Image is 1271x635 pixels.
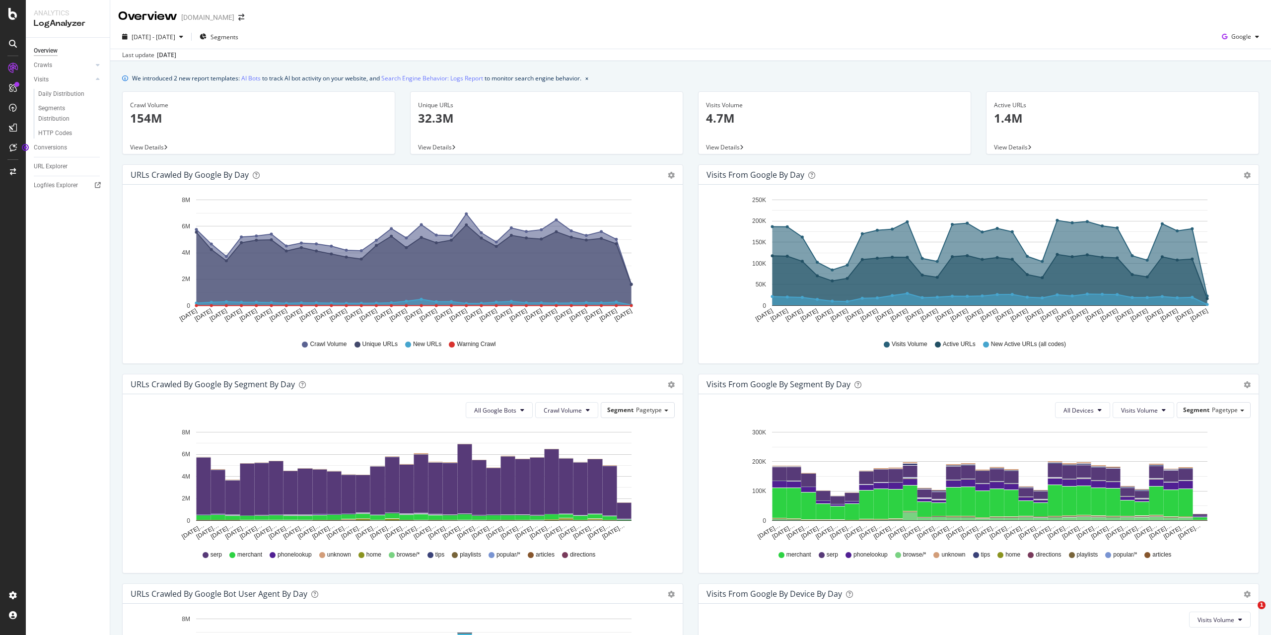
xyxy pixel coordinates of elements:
button: Visits Volume [1113,402,1174,418]
span: View Details [130,143,164,151]
text: [DATE] [845,307,864,323]
div: [DATE] [157,51,176,60]
span: View Details [706,143,740,151]
text: [DATE] [1130,307,1149,323]
span: Google [1231,32,1251,41]
p: 32.3M [418,110,675,127]
text: [DATE] [859,307,879,323]
text: [DATE] [463,307,483,323]
svg: A chart. [706,193,1251,331]
button: Google [1218,29,1263,45]
a: Search Engine Behavior: Logs Report [381,73,483,83]
text: 250K [752,197,766,204]
text: [DATE] [523,307,543,323]
text: [DATE] [814,307,834,323]
text: 4M [182,249,190,256]
text: [DATE] [209,307,228,323]
text: [DATE] [829,307,849,323]
button: All Devices [1055,402,1110,418]
span: tips [435,551,445,559]
span: New URLs [413,340,441,349]
a: Daily Distribution [38,89,103,99]
div: We introduced 2 new report templates: to track AI bot activity on your website, and to monitor se... [132,73,581,83]
span: View Details [994,143,1028,151]
span: Segment [607,406,634,414]
span: merchant [237,551,262,559]
text: 8M [182,429,190,436]
text: 6M [182,223,190,230]
span: popular/* [1113,551,1137,559]
text: [DATE] [1084,307,1104,323]
a: Logfiles Explorer [34,180,103,191]
span: Segments [211,33,238,41]
text: [DATE] [874,307,894,323]
text: [DATE] [178,307,198,323]
a: AI Bots [241,73,261,83]
div: A chart. [706,426,1251,541]
span: phonelookup [853,551,888,559]
text: [DATE] [994,307,1014,323]
span: serp [211,551,222,559]
text: [DATE] [949,307,969,323]
text: [DATE] [538,307,558,323]
text: [DATE] [1114,307,1134,323]
span: Crawl Volume [544,406,582,415]
p: 4.7M [706,110,963,127]
text: [DATE] [1174,307,1194,323]
a: HTTP Codes [38,128,103,139]
span: tips [981,551,990,559]
div: Visits from Google by day [706,170,804,180]
text: 8M [182,616,190,623]
text: [DATE] [494,307,513,323]
div: Visits [34,74,49,85]
text: [DATE] [904,307,924,323]
text: [DATE] [1159,307,1179,323]
div: Overview [118,8,177,25]
text: [DATE] [328,307,348,323]
span: popular/* [496,551,520,559]
svg: A chart. [131,426,675,541]
text: 200K [752,218,766,225]
div: gear [668,591,675,598]
text: [DATE] [889,307,909,323]
text: 6M [182,451,190,458]
span: Visits Volume [1121,406,1158,415]
text: [DATE] [479,307,498,323]
text: [DATE] [799,307,819,323]
text: 2M [182,495,190,502]
text: [DATE] [1069,307,1089,323]
div: gear [668,381,675,388]
div: URLs Crawled by Google bot User Agent By Day [131,589,307,599]
div: Daily Distribution [38,89,84,99]
span: Visits Volume [892,340,927,349]
button: close banner [583,71,591,85]
span: Unique URLs [362,340,398,349]
div: Conversions [34,142,67,153]
text: 300K [752,429,766,436]
text: [DATE] [979,307,999,323]
span: Warning Crawl [457,340,495,349]
a: Segments Distribution [38,103,103,124]
text: [DATE] [1099,307,1119,323]
div: Segments Distribution [38,103,93,124]
text: 0 [763,302,766,309]
text: [DATE] [194,307,213,323]
text: 200K [752,458,766,465]
iframe: Intercom live chat [1237,601,1261,625]
text: [DATE] [344,307,363,323]
button: Segments [196,29,242,45]
text: 8M [182,197,190,204]
text: [DATE] [283,307,303,323]
a: URL Explorer [34,161,103,172]
text: [DATE] [403,307,423,323]
span: Pagetype [636,406,662,414]
span: home [366,551,381,559]
text: 0 [763,517,766,524]
span: unknown [941,551,965,559]
text: [DATE] [964,307,984,323]
text: [DATE] [223,307,243,323]
text: [DATE] [1009,307,1029,323]
span: View Details [418,143,452,151]
span: directions [1036,551,1061,559]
